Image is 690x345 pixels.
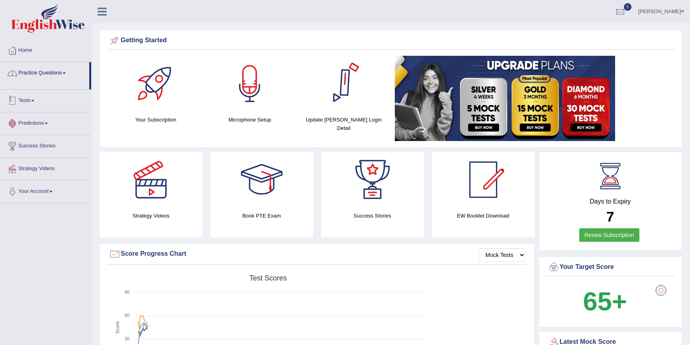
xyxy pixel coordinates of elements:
img: small5.jpg [395,56,615,141]
h4: Book PTE Exam [210,212,313,220]
a: Success Stories [0,135,91,155]
div: Score Progress Chart [109,248,525,260]
text: 60 [125,313,129,318]
a: Strategy Videos [0,158,91,178]
a: Practice Questions [0,62,89,82]
a: Predictions [0,112,91,132]
a: Tests [0,90,91,110]
h4: Microphone Setup [207,116,293,124]
a: Home [0,39,91,59]
tspan: Test scores [249,274,287,282]
b: 7 [606,209,614,224]
div: Getting Started [109,35,673,47]
h4: EW Booklet Download [432,212,535,220]
span: 5 [624,3,632,11]
text: 90 [125,290,129,294]
h4: Strategy Videos [100,212,202,220]
text: 30 [125,336,129,341]
tspan: Score [115,321,120,334]
h4: Update [PERSON_NAME] Login Detail [301,116,387,132]
b: 65+ [583,287,627,316]
h4: Your Subscription [113,116,199,124]
a: Renew Subscription [579,228,639,242]
h4: Days to Expiry [548,198,673,205]
a: Your Account [0,180,91,200]
a: Speaking Practice [15,84,89,99]
div: Your Target Score [548,261,673,273]
h4: Success Stories [321,212,424,220]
